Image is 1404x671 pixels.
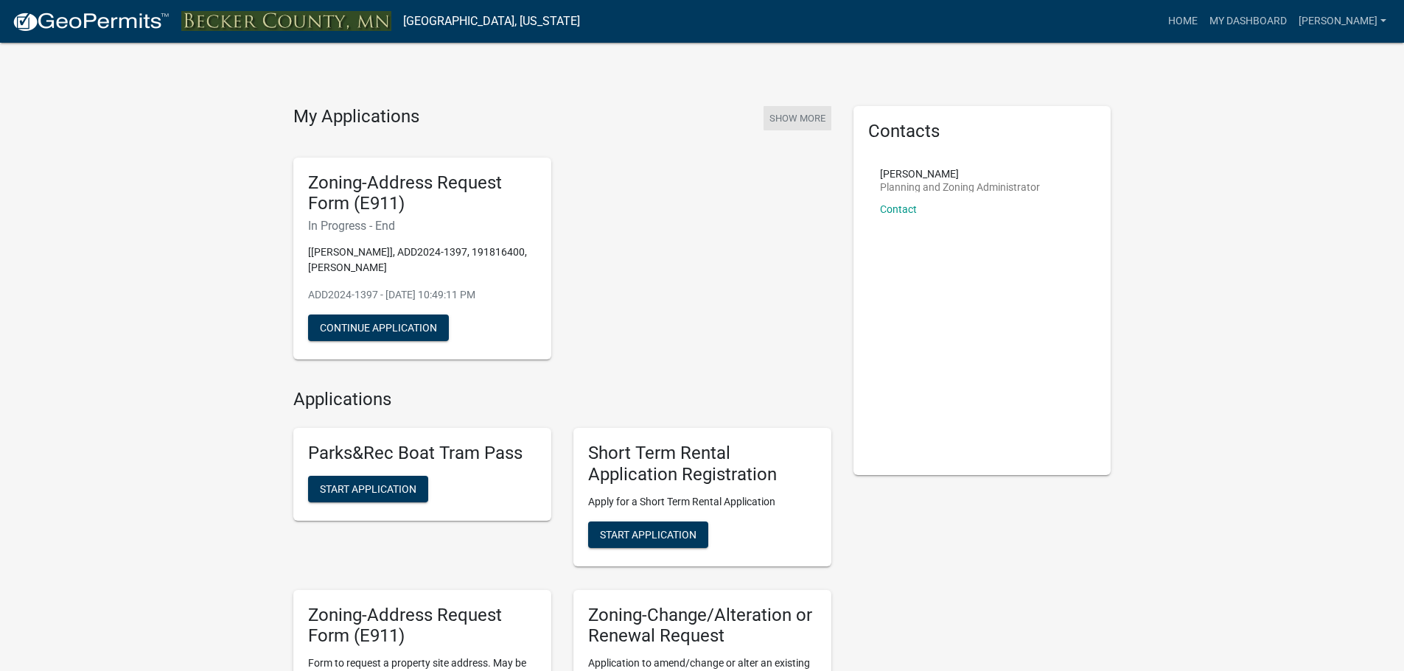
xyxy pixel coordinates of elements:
[308,476,428,502] button: Start Application
[308,172,537,215] h5: Zoning-Address Request Form (E911)
[181,11,391,31] img: Becker County, Minnesota
[293,106,419,128] h4: My Applications
[588,605,817,647] h5: Zoning-Change/Alteration or Renewal Request
[308,605,537,647] h5: Zoning-Address Request Form (E911)
[308,287,537,303] p: ADD2024-1397 - [DATE] 10:49:11 PM
[1204,7,1293,35] a: My Dashboard
[880,182,1040,192] p: Planning and Zoning Administrator
[600,528,696,540] span: Start Application
[308,315,449,341] button: Continue Application
[403,9,580,34] a: [GEOGRAPHIC_DATA], [US_STATE]
[308,219,537,233] h6: In Progress - End
[308,443,537,464] h5: Parks&Rec Boat Tram Pass
[1293,7,1392,35] a: [PERSON_NAME]
[868,121,1097,142] h5: Contacts
[308,245,537,275] p: [[PERSON_NAME]], ADD2024-1397, 191816400, [PERSON_NAME]
[588,521,708,548] button: Start Application
[880,203,917,215] a: Contact
[588,443,817,485] h5: Short Term Rental Application Registration
[588,494,817,510] p: Apply for a Short Term Rental Application
[1162,7,1204,35] a: Home
[764,106,831,130] button: Show More
[320,482,416,494] span: Start Application
[293,389,831,410] h4: Applications
[880,169,1040,179] p: [PERSON_NAME]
